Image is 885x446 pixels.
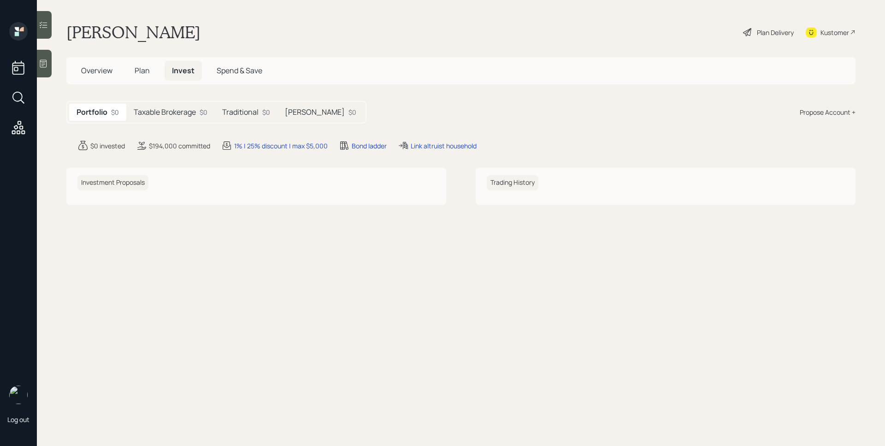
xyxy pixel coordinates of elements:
div: $0 invested [90,141,125,151]
span: Spend & Save [217,65,262,76]
div: $0 [262,107,270,117]
h5: [PERSON_NAME] [285,108,345,117]
div: Log out [7,415,29,424]
div: Link altruist household [411,141,477,151]
div: $0 [111,107,119,117]
h5: Portfolio [77,108,107,117]
div: $194,000 committed [149,141,210,151]
h1: [PERSON_NAME] [66,22,201,42]
span: Invest [172,65,195,76]
div: Plan Delivery [757,28,794,37]
div: 1% | 25% discount | max $5,000 [234,141,328,151]
div: $0 [348,107,356,117]
span: Plan [135,65,150,76]
h6: Investment Proposals [77,175,148,190]
div: Kustomer [820,28,849,37]
h5: Traditional [222,108,259,117]
h5: Taxable Brokerage [134,108,196,117]
div: $0 [200,107,207,117]
div: Bond ladder [352,141,387,151]
div: Propose Account + [800,107,855,117]
img: james-distasi-headshot.png [9,386,28,404]
h6: Trading History [487,175,538,190]
span: Overview [81,65,112,76]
